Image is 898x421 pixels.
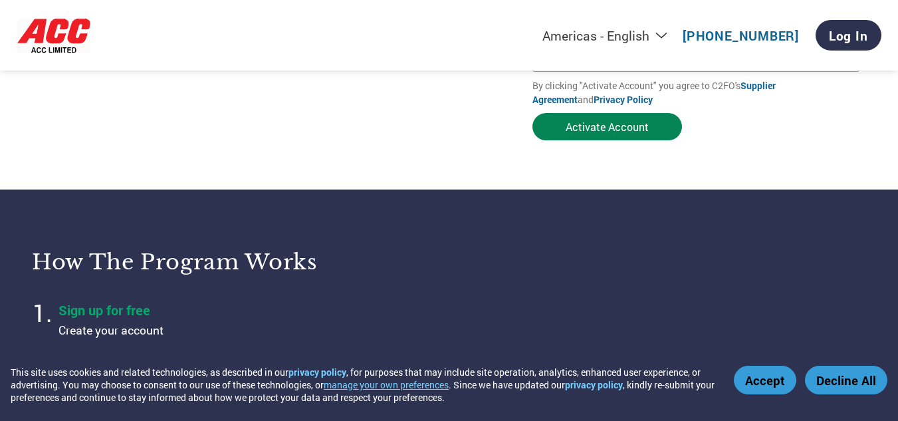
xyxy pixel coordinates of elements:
a: Supplier Agreement [532,79,776,106]
a: Log In [816,20,881,51]
button: Decline All [805,366,887,394]
a: privacy policy [288,366,346,378]
p: By clicking "Activate Account" you agree to C2FO's and [532,78,866,106]
div: This site uses cookies and related technologies, as described in our , for purposes that may incl... [11,366,715,404]
h4: Sign up for free [58,301,391,319]
a: [PHONE_NUMBER] [683,27,799,44]
img: ACC Limited [17,17,90,54]
p: Create your account [58,322,391,339]
button: Accept [734,366,796,394]
a: privacy policy [565,378,623,391]
h3: How the program works [32,249,433,275]
a: Privacy Policy [594,93,653,106]
button: Activate Account [532,113,682,140]
button: manage your own preferences [324,378,449,391]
